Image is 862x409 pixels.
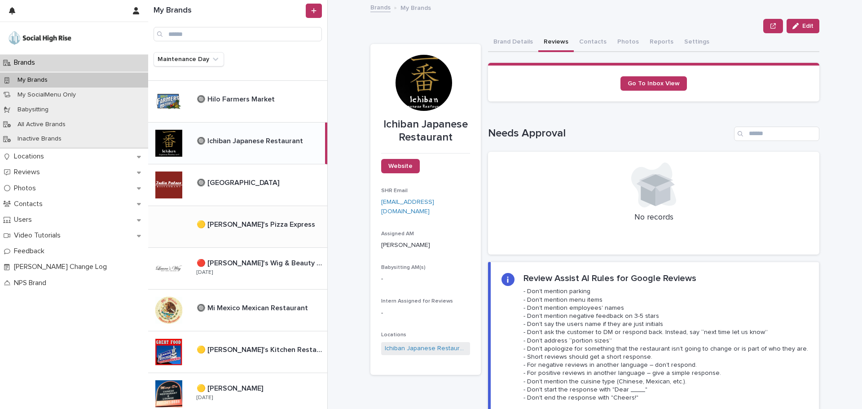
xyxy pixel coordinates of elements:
[787,19,819,33] button: Edit
[197,383,265,393] p: 🟡 [PERSON_NAME]
[197,135,305,145] p: 🔘 Ichiban Japanese Restaurant
[381,241,470,250] p: [PERSON_NAME]
[10,121,73,128] p: All Active Brands
[381,299,453,304] span: Intern Assigned for Reviews
[197,269,213,276] p: [DATE]
[10,76,55,84] p: My Brands
[148,248,327,290] a: 🔴 [PERSON_NAME]'s Wig & Beauty Supply and Salon🔴 [PERSON_NAME]'s Wig & Beauty Supply and Salon [D...
[197,177,281,187] p: 🔘 [GEOGRAPHIC_DATA]
[10,184,43,193] p: Photos
[679,33,715,52] button: Settings
[628,80,680,87] span: Go To Inbox View
[7,29,73,47] img: o5DnuTxEQV6sW9jFYBBf
[10,263,114,271] p: [PERSON_NAME] Change Log
[197,219,317,229] p: 🟡 [PERSON_NAME]'s Pizza Express
[148,290,327,331] a: 🔘 Mi Mexico Mexican Restaurant🔘 Mi Mexico Mexican Restaurant
[734,127,819,141] input: Search
[148,206,327,248] a: 🟡 [PERSON_NAME]'s Pizza Express🟡 [PERSON_NAME]'s Pizza Express
[381,274,470,284] p: -
[385,344,466,353] a: Ichiban Japanese Restaurant
[538,33,574,52] button: Reviews
[499,213,809,223] p: No records
[388,163,413,169] span: Website
[197,302,310,312] p: 🔘 Mi Mexico Mexican Restaurant
[488,33,538,52] button: Brand Details
[488,127,730,140] h1: Needs Approval
[10,247,52,255] p: Feedback
[574,33,612,52] button: Contacts
[10,215,39,224] p: Users
[381,265,426,270] span: Babysitting AM(s)
[154,27,322,41] input: Search
[523,273,696,284] h2: Review Assist AI Rules for Google Reviews
[612,33,644,52] button: Photos
[154,52,224,66] button: Maintenance Day
[381,188,408,194] span: SHR Email
[523,287,808,402] p: - Don’t mention parking - Don’t mention menu items - Don’t mention employees' names - Don’t menti...
[381,118,470,144] p: Ichiban Japanese Restaurant
[400,2,431,12] p: My Brands
[381,308,470,318] p: -
[197,395,213,401] p: [DATE]
[10,152,51,161] p: Locations
[10,231,68,240] p: Video Tutorials
[197,344,325,354] p: 🟡 Michael's Kitchen Restaurant & Bakery
[10,279,53,287] p: NPS Brand
[381,159,420,173] a: Website
[381,199,434,215] a: [EMAIL_ADDRESS][DOMAIN_NAME]
[381,231,414,237] span: Assigned AM
[10,91,83,99] p: My SocialMenu Only
[154,6,304,16] h1: My Brands
[148,331,327,373] a: 🟡 [PERSON_NAME]'s Kitchen Restaurant & Bakery🟡 [PERSON_NAME]'s Kitchen Restaurant & Bakery
[148,81,327,123] a: 🔘 Hilo Farmers Market🔘 Hilo Farmers Market
[370,2,391,12] a: Brands
[644,33,679,52] button: Reports
[148,123,327,164] a: 🔘 Ichiban Japanese Restaurant🔘 Ichiban Japanese Restaurant
[10,200,50,208] p: Contacts
[197,257,325,268] p: 🔴 Laura's Wig & Beauty Supply and Salon
[381,332,406,338] span: Locations
[802,23,814,29] span: Edit
[148,164,327,206] a: 🔘 [GEOGRAPHIC_DATA]🔘 [GEOGRAPHIC_DATA]
[10,135,69,143] p: Inactive Brands
[10,106,56,114] p: Babysitting
[197,93,277,104] p: 🔘 Hilo Farmers Market
[10,168,47,176] p: Reviews
[620,76,687,91] a: Go To Inbox View
[10,58,42,67] p: Brands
